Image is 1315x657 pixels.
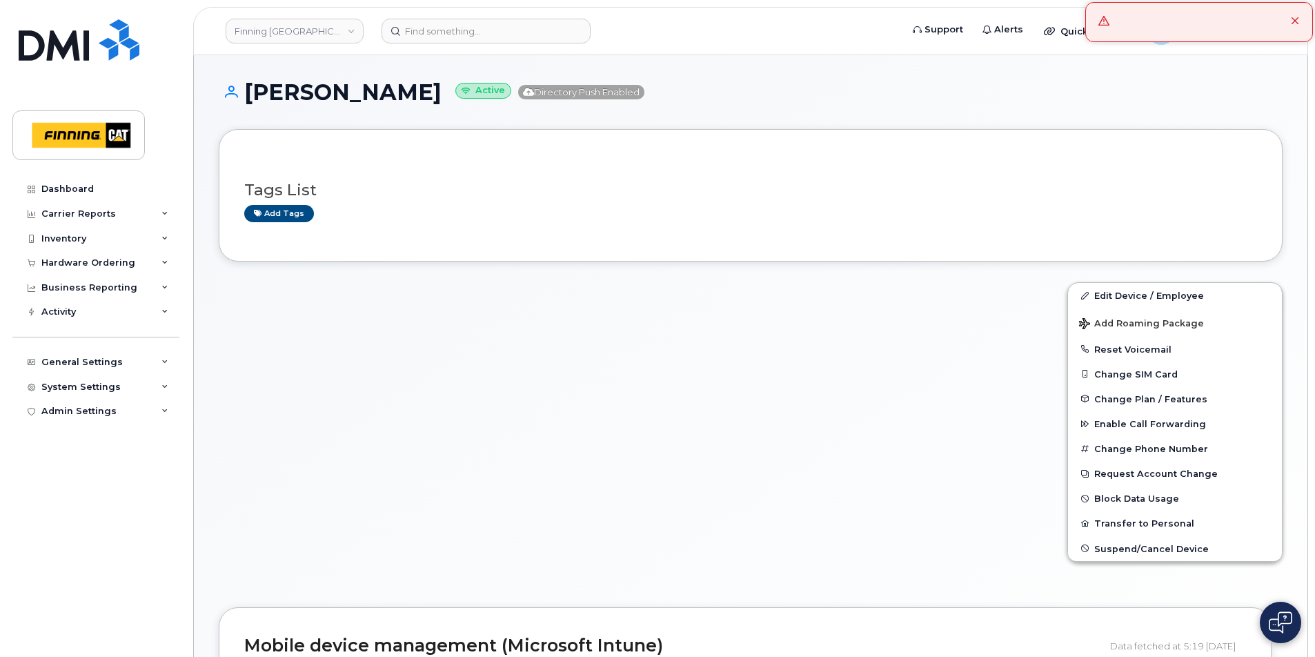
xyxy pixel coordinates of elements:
[1068,386,1282,411] button: Change Plan / Features
[1068,536,1282,561] button: Suspend/Cancel Device
[455,83,511,99] small: Active
[1068,337,1282,362] button: Reset Voicemail
[1068,461,1282,486] button: Request Account Change
[1094,393,1207,404] span: Change Plan / Features
[1094,543,1209,553] span: Suspend/Cancel Device
[219,80,1283,104] h1: [PERSON_NAME]
[1068,362,1282,386] button: Change SIM Card
[1094,419,1206,429] span: Enable Call Forwarding
[1068,511,1282,536] button: Transfer to Personal
[1068,308,1282,337] button: Add Roaming Package
[1068,411,1282,436] button: Enable Call Forwarding
[1068,486,1282,511] button: Block Data Usage
[518,85,644,99] span: Directory Push Enabled
[244,182,1257,199] h3: Tags List
[1068,283,1282,308] a: Edit Device / Employee
[244,636,1100,656] h2: Mobile device management (Microsoft Intune)
[244,205,314,222] a: Add tags
[1269,611,1292,634] img: Open chat
[1068,436,1282,461] button: Change Phone Number
[1079,318,1204,331] span: Add Roaming Package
